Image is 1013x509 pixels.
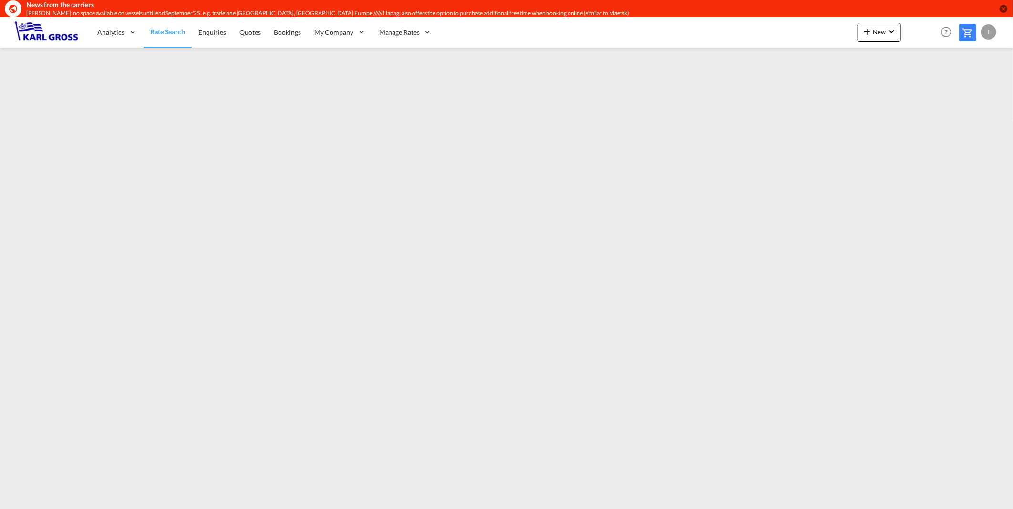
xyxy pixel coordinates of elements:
[981,24,996,40] div: I
[314,28,353,37] span: My Company
[150,28,185,36] span: Rate Search
[938,24,959,41] div: Help
[9,4,18,13] md-icon: icon-earth
[268,17,308,48] a: Bookings
[861,28,897,36] span: New
[886,26,897,37] md-icon: icon-chevron-down
[198,28,226,36] span: Enquiries
[233,17,267,48] a: Quotes
[274,28,301,36] span: Bookings
[861,26,873,37] md-icon: icon-plus 400-fg
[14,21,79,43] img: 3269c73066d711f095e541db4db89301.png
[858,23,901,42] button: icon-plus 400-fgNewicon-chevron-down
[999,4,1008,13] button: icon-close-circle
[308,17,372,48] div: My Company
[379,28,420,37] span: Manage Rates
[26,10,858,18] div: Yang Ming: no space available on vessels until end September'25 .e.g. tradelane Far East, Intra E...
[192,17,233,48] a: Enquiries
[372,17,439,48] div: Manage Rates
[144,17,192,48] a: Rate Search
[938,24,954,40] span: Help
[97,28,124,37] span: Analytics
[239,28,260,36] span: Quotes
[91,17,144,48] div: Analytics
